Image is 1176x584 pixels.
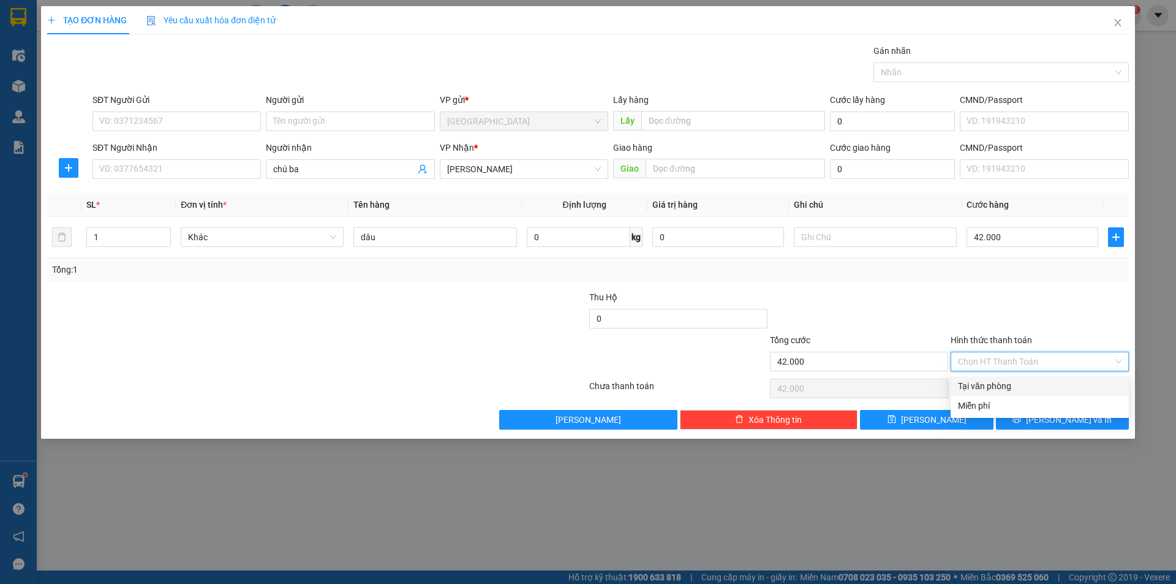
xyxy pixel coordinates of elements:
[613,143,652,153] span: Giao hàng
[556,413,621,427] span: [PERSON_NAME]
[47,16,56,25] span: plus
[353,200,390,210] span: Tên hàng
[652,200,698,210] span: Giá trị hàng
[146,16,156,26] img: icon
[735,415,744,425] span: delete
[266,93,434,107] div: Người gửi
[447,112,601,131] span: Đà Lạt
[440,143,474,153] span: VP Nhận
[680,410,858,430] button: deleteXóa Thông tin
[901,413,967,427] span: [PERSON_NAME]
[789,193,962,217] th: Ghi chú
[613,95,649,105] span: Lấy hàng
[960,93,1128,107] div: CMND/Passport
[748,413,802,427] span: Xóa Thông tin
[146,15,276,25] span: Yêu cầu xuất hóa đơn điện tử
[652,227,784,247] input: 0
[266,141,434,154] div: Người nhận
[59,163,78,173] span: plus
[960,141,1128,154] div: CMND/Passport
[641,111,825,131] input: Dọc đường
[47,15,127,25] span: TẠO ĐƠN HÀNG
[1109,232,1123,242] span: plus
[1113,18,1123,28] span: close
[1012,415,1021,425] span: printer
[830,95,885,105] label: Cước lấy hàng
[770,335,810,345] span: Tổng cước
[888,415,896,425] span: save
[188,228,336,246] span: Khác
[830,143,891,153] label: Cước giao hàng
[52,263,454,276] div: Tổng: 1
[92,93,261,107] div: SĐT Người Gửi
[1026,413,1112,427] span: [PERSON_NAME] và In
[830,112,955,131] input: Cước lấy hàng
[440,93,608,107] div: VP gửi
[447,160,601,178] span: Phan Thiết
[958,379,1121,393] div: Tại văn phòng
[353,227,516,247] input: VD: Bàn, Ghế
[418,164,428,174] span: user-add
[958,399,1121,412] div: Miễn phí
[794,227,957,247] input: Ghi Chú
[589,292,617,302] span: Thu Hộ
[52,227,72,247] button: delete
[951,335,1032,345] label: Hình thức thanh toán
[873,46,911,56] label: Gán nhãn
[613,111,641,131] span: Lấy
[830,159,955,179] input: Cước giao hàng
[181,200,227,210] span: Đơn vị tính
[1101,6,1135,40] button: Close
[996,410,1129,430] button: printer[PERSON_NAME] và In
[630,227,643,247] span: kg
[499,410,677,430] button: [PERSON_NAME]
[92,141,261,154] div: SĐT Người Nhận
[563,200,606,210] span: Định lượng
[59,158,78,178] button: plus
[86,200,96,210] span: SL
[613,159,646,178] span: Giao
[646,159,825,178] input: Dọc đường
[588,379,769,401] div: Chưa thanh toán
[967,200,1009,210] span: Cước hàng
[1108,227,1124,247] button: plus
[860,410,993,430] button: save[PERSON_NAME]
